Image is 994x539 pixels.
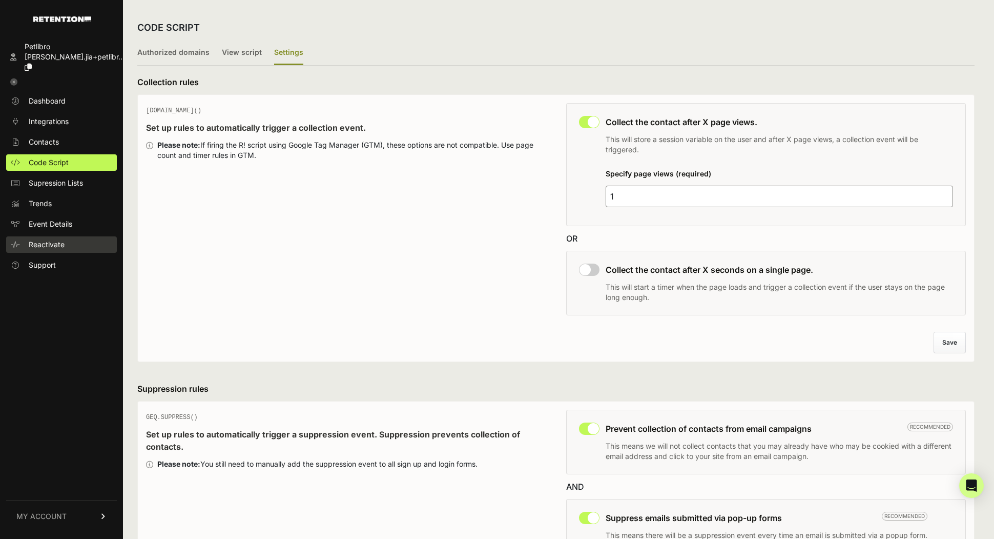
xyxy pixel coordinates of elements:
[29,116,69,127] span: Integrations
[934,332,966,353] button: Save
[146,107,201,114] span: [DOMAIN_NAME]()
[6,113,117,130] a: Integrations
[157,141,200,149] strong: Please note:
[146,414,198,421] span: GEQ.SUPPRESS()
[137,21,200,35] h2: CODE SCRIPT
[606,186,953,207] input: 4
[146,123,366,133] strong: Set up rules to automatically trigger a collection event.
[137,76,975,88] h3: Collection rules
[6,38,117,75] a: Petlibro [PERSON_NAME].jia+petlibr...
[959,473,984,498] div: Open Intercom Messenger
[606,282,953,303] p: This will start a timer when the page loads and trigger a collection event if the user stays on t...
[606,512,927,524] h3: Suppress emails submitted via pop-up forms
[606,441,953,462] p: This means we will not collect contacts that you may already have who may be cookied with a diffe...
[907,423,953,431] span: Recommended
[6,175,117,191] a: Supression Lists
[566,232,966,245] div: OR
[29,239,65,250] span: Reactivate
[33,16,91,22] img: Retention.com
[606,169,711,178] label: Specify page views (required)
[6,216,117,232] a: Event Details
[606,116,953,128] h3: Collect the contact after X page views.
[29,219,72,229] span: Event Details
[29,178,83,188] span: Supression Lists
[222,41,262,65] label: View script
[137,41,210,65] label: Authorized domains
[6,195,117,212] a: Trends
[137,383,975,395] h3: Suppression rules
[157,460,200,468] strong: Please note:
[6,236,117,253] a: Reactivate
[6,93,117,109] a: Dashboard
[146,429,520,452] strong: Set up rules to automatically trigger a suppression event. Suppression prevents collection of con...
[606,264,953,276] h3: Collect the contact after X seconds on a single page.
[29,260,56,270] span: Support
[16,511,67,522] span: MY ACCOUNT
[606,134,953,155] p: This will store a session variable on the user and after X page views, a collection event will be...
[566,481,966,493] div: AND
[274,41,303,65] label: Settings
[157,140,546,161] div: If firing the R! script using Google Tag Manager (GTM), these options are not compatible. Use pag...
[25,42,125,52] div: Petlibro
[29,157,69,168] span: Code Script
[29,96,66,106] span: Dashboard
[29,198,52,209] span: Trends
[25,52,125,61] span: [PERSON_NAME].jia+petlibr...
[6,134,117,150] a: Contacts
[6,501,117,532] a: MY ACCOUNT
[6,257,117,273] a: Support
[157,459,478,469] div: You still need to manually add the suppression event to all sign up and login forms.
[6,154,117,171] a: Code Script
[29,137,59,147] span: Contacts
[606,423,953,435] h3: Prevent collection of contacts from email campaigns
[882,512,927,521] span: Recommended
